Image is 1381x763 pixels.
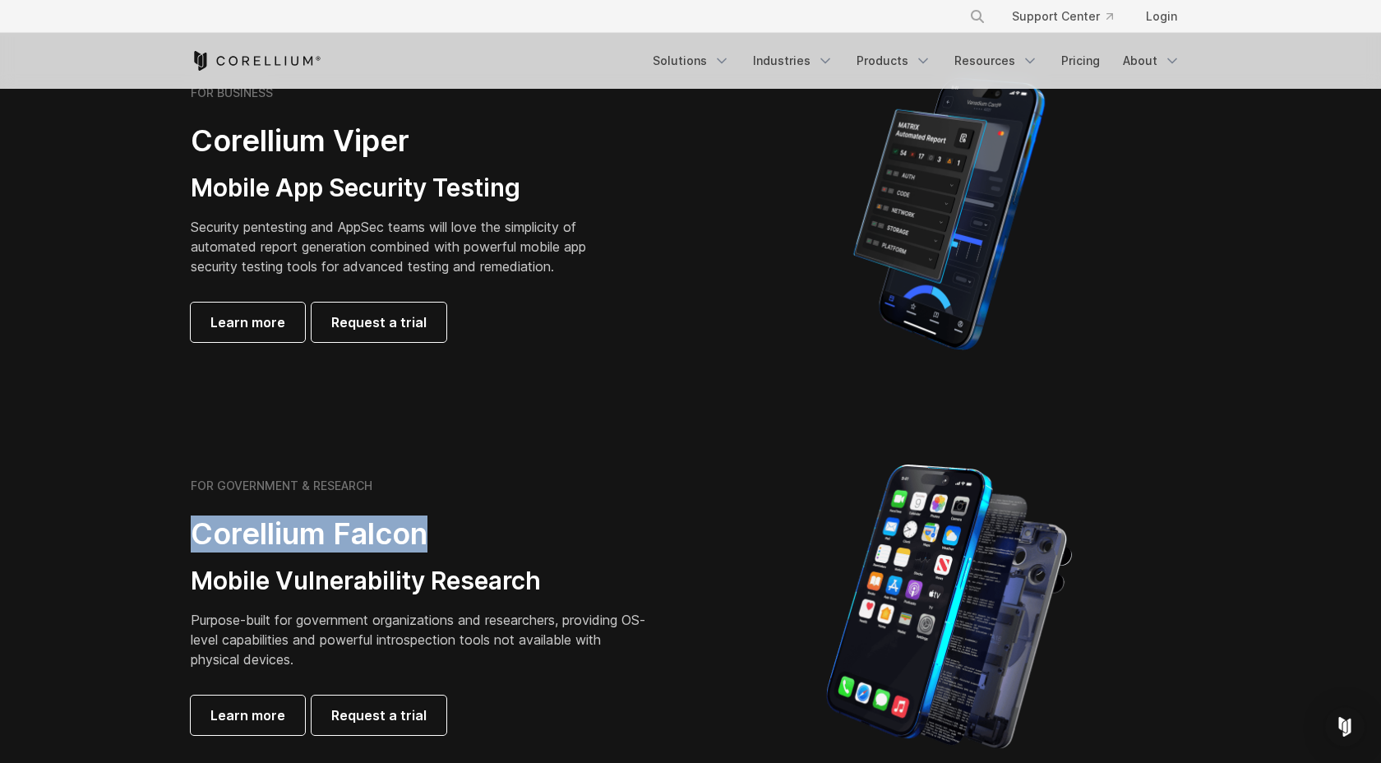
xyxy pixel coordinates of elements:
button: Search [963,2,992,31]
h2: Corellium Falcon [191,516,651,553]
h3: Mobile Vulnerability Research [191,566,651,597]
h6: FOR BUSINESS [191,86,273,100]
a: Support Center [999,2,1126,31]
span: Request a trial [331,312,427,332]
a: Learn more [191,696,305,735]
a: Login [1133,2,1190,31]
img: iPhone model separated into the mechanics used to build the physical device. [825,463,1073,751]
a: Request a trial [312,696,446,735]
h6: FOR GOVERNMENT & RESEARCH [191,479,372,493]
a: Pricing [1051,46,1110,76]
a: Products [847,46,941,76]
h3: Mobile App Security Testing [191,173,612,204]
a: Request a trial [312,303,446,342]
div: Open Intercom Messenger [1325,707,1365,747]
a: About [1113,46,1190,76]
span: Learn more [210,312,285,332]
a: Learn more [191,303,305,342]
a: Solutions [643,46,740,76]
div: Navigation Menu [643,46,1190,76]
span: Request a trial [331,705,427,725]
p: Security pentesting and AppSec teams will love the simplicity of automated report generation comb... [191,217,612,276]
h2: Corellium Viper [191,123,612,160]
div: Navigation Menu [949,2,1190,31]
a: Resources [945,46,1048,76]
img: Corellium MATRIX automated report on iPhone showing app vulnerability test results across securit... [825,70,1073,358]
span: Learn more [210,705,285,725]
a: Industries [743,46,843,76]
a: Corellium Home [191,51,321,71]
p: Purpose-built for government organizations and researchers, providing OS-level capabilities and p... [191,610,651,669]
